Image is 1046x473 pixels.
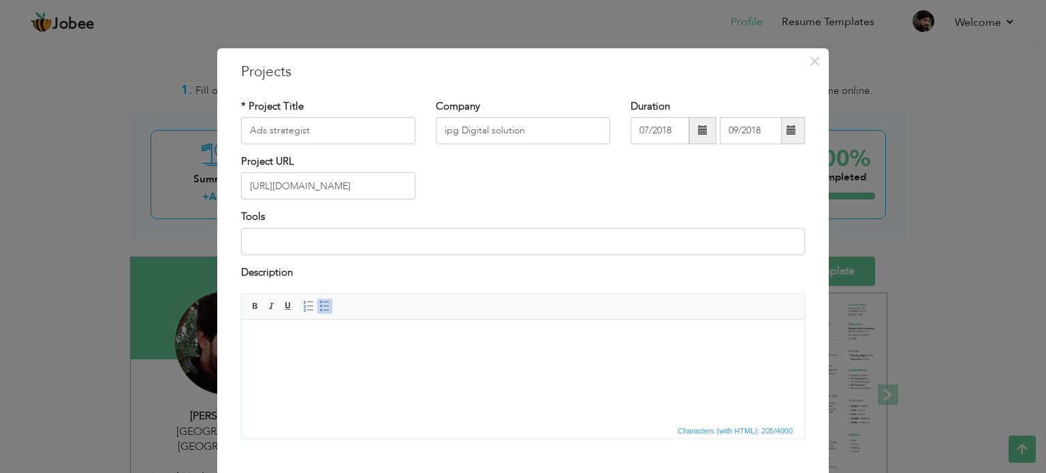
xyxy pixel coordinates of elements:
span: × [809,49,821,74]
input: From [631,117,689,144]
span: Characters (with HTML): 205/4000 [675,425,795,437]
a: Bold [248,299,263,314]
label: * Project Title [241,99,304,114]
label: Description [241,265,293,280]
label: Company [436,99,480,114]
a: Insert/Remove Bulleted List [317,299,332,314]
h3: Projects [241,62,805,82]
a: Insert/Remove Numbered List [301,299,316,314]
iframe: Rich Text Editor, projectEditor [242,320,804,422]
label: Tools [241,210,265,224]
input: Present [720,117,782,144]
button: Close [804,50,825,72]
div: Statistics [675,425,797,437]
label: Duration [631,99,670,114]
label: Project URL [241,154,294,169]
a: Underline [281,299,296,314]
a: Italic [264,299,279,314]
